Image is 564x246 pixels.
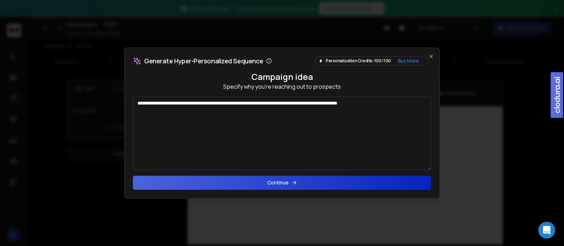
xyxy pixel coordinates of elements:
p: Specify why you're reaching out to prospects [133,82,431,91]
div: Open Intercom Messenger [538,222,555,239]
button: Buy More [392,57,424,64]
h4: Campaign idea [133,71,431,82]
p: Generate Hyper-Personalized Sequence [144,58,263,64]
div: Personalization Credits: 100 / 100 [315,56,428,65]
button: Continue [133,176,431,190]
